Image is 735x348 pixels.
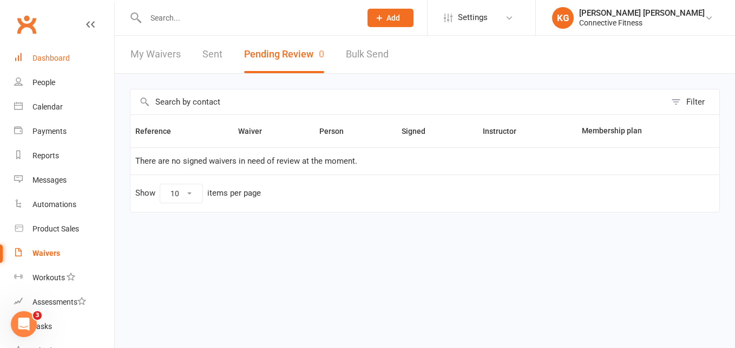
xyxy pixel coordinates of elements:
[32,54,70,62] div: Dashboard
[244,36,324,73] button: Pending Review0
[577,115,702,147] th: Membership plan
[130,89,666,114] input: Search by contact
[346,36,389,73] a: Bulk Send
[552,7,574,29] div: KG
[386,14,400,22] span: Add
[130,147,719,175] td: There are no signed waivers in need of review at the moment.
[319,125,356,138] button: Person
[319,127,356,136] span: Person
[238,125,274,138] button: Waiver
[11,311,37,337] iframe: Intercom live chat
[135,184,261,203] div: Show
[14,168,114,192] a: Messages
[14,290,114,314] a: Assessments
[666,89,719,114] button: Filter
[14,314,114,339] a: Tasks
[319,48,324,60] span: 0
[202,36,222,73] a: Sent
[33,311,42,320] span: 3
[130,36,181,73] a: My Waivers
[32,322,52,331] div: Tasks
[135,127,183,136] span: Reference
[14,144,114,168] a: Reports
[686,95,705,108] div: Filter
[32,249,60,257] div: Waivers
[207,189,261,198] div: items per page
[579,18,705,28] div: Connective Fitness
[14,70,114,95] a: People
[32,298,86,306] div: Assessments
[32,102,63,111] div: Calendar
[32,224,79,233] div: Product Sales
[14,192,114,217] a: Automations
[32,127,67,136] div: Payments
[238,127,274,136] span: Waiver
[402,125,437,138] button: Signed
[458,5,488,30] span: Settings
[135,125,183,138] button: Reference
[32,176,67,184] div: Messages
[579,8,705,18] div: [PERSON_NAME] [PERSON_NAME]
[402,127,437,136] span: Signed
[32,273,65,282] div: Workouts
[14,217,114,241] a: Product Sales
[483,127,528,136] span: Instructor
[14,119,114,144] a: Payments
[14,95,114,119] a: Calendar
[14,266,114,290] a: Workouts
[13,11,40,38] a: Clubworx
[483,125,528,138] button: Instructor
[32,78,55,87] div: People
[142,10,353,25] input: Search...
[32,151,59,160] div: Reports
[14,241,114,266] a: Waivers
[367,9,414,27] button: Add
[14,46,114,70] a: Dashboard
[32,200,76,209] div: Automations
